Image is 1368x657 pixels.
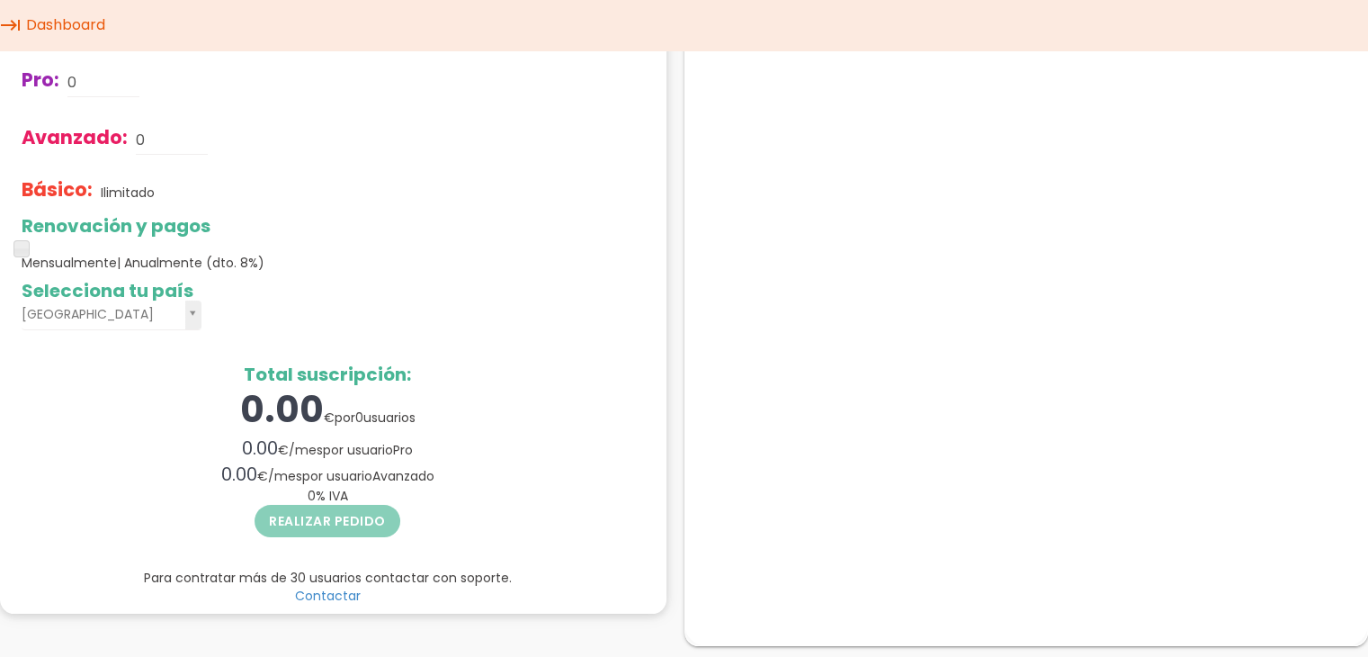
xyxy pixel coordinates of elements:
[295,587,361,605] a: Contactar
[689,34,718,58] i: expand_more
[101,184,155,202] p: Ilimitado
[221,462,257,487] span: 0.00
[22,67,59,93] span: Pro:
[22,301,201,330] a: [GEOGRAPHIC_DATA]
[22,281,633,301] h2: Selecciona tu país
[22,216,633,236] h2: Renovación y pagos
[22,462,633,488] div: / por usuario
[274,467,302,485] span: mes
[308,487,316,505] span: 0
[257,467,268,485] span: €
[22,176,93,202] span: Básico:
[22,436,633,462] div: / por usuario
[278,441,289,459] span: €
[22,384,633,436] div: por usuarios
[242,436,278,461] span: 0.00
[22,254,264,272] span: Mensualmente
[295,441,323,459] span: mes
[393,441,413,459] span: Pro
[22,364,633,384] h2: Total suscripción:
[355,409,363,427] span: 0
[22,124,128,150] span: Avanzado:
[372,467,434,485] span: Avanzado
[117,254,264,272] span: | Anualmente (dto. 8%)
[308,487,348,505] span: % IVA
[22,569,633,587] p: Para contratar más de 30 usuarios contactar con soporte.
[240,384,324,435] span: 0.00
[22,301,178,328] span: [GEOGRAPHIC_DATA]
[324,409,335,427] span: €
